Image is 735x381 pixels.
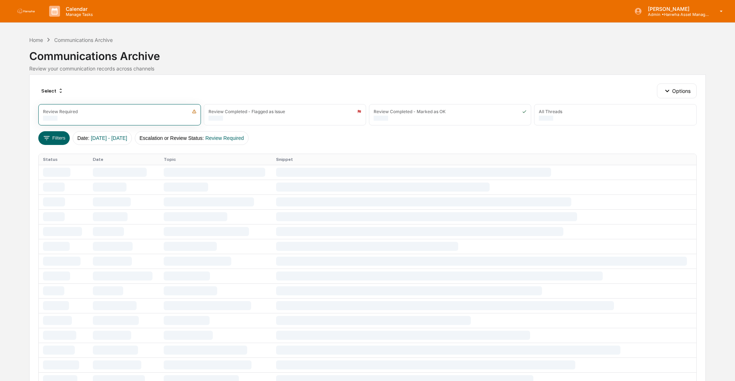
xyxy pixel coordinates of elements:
div: Home [29,37,43,43]
div: Review Completed - Marked as OK [374,109,446,114]
p: [PERSON_NAME] [642,6,709,12]
th: Topic [159,154,272,165]
img: icon [357,109,361,114]
img: logo [17,9,35,13]
p: Manage Tasks [60,12,96,17]
span: Review Required [205,135,244,141]
button: Options [657,84,696,98]
p: Admin • Hanwha Asset Management ([GEOGRAPHIC_DATA]) Ltd. [642,12,709,17]
div: Review Required [43,109,78,114]
img: icon [192,109,197,114]
p: Calendar [60,6,96,12]
img: icon [522,109,526,114]
div: Communications Archive [29,44,705,63]
th: Date [89,154,159,165]
div: Review Completed - Flagged as Issue [209,109,285,114]
div: All Threads [539,109,562,114]
div: Communications Archive [54,37,113,43]
span: [DATE] - [DATE] [91,135,127,141]
div: Review your communication records across channels [29,65,705,72]
button: Date:[DATE] - [DATE] [73,131,132,145]
th: Status [39,154,89,165]
button: Filters [38,131,70,145]
div: Select [38,85,66,97]
th: Snippet [272,154,696,165]
button: Escalation or Review Status:Review Required [135,131,249,145]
